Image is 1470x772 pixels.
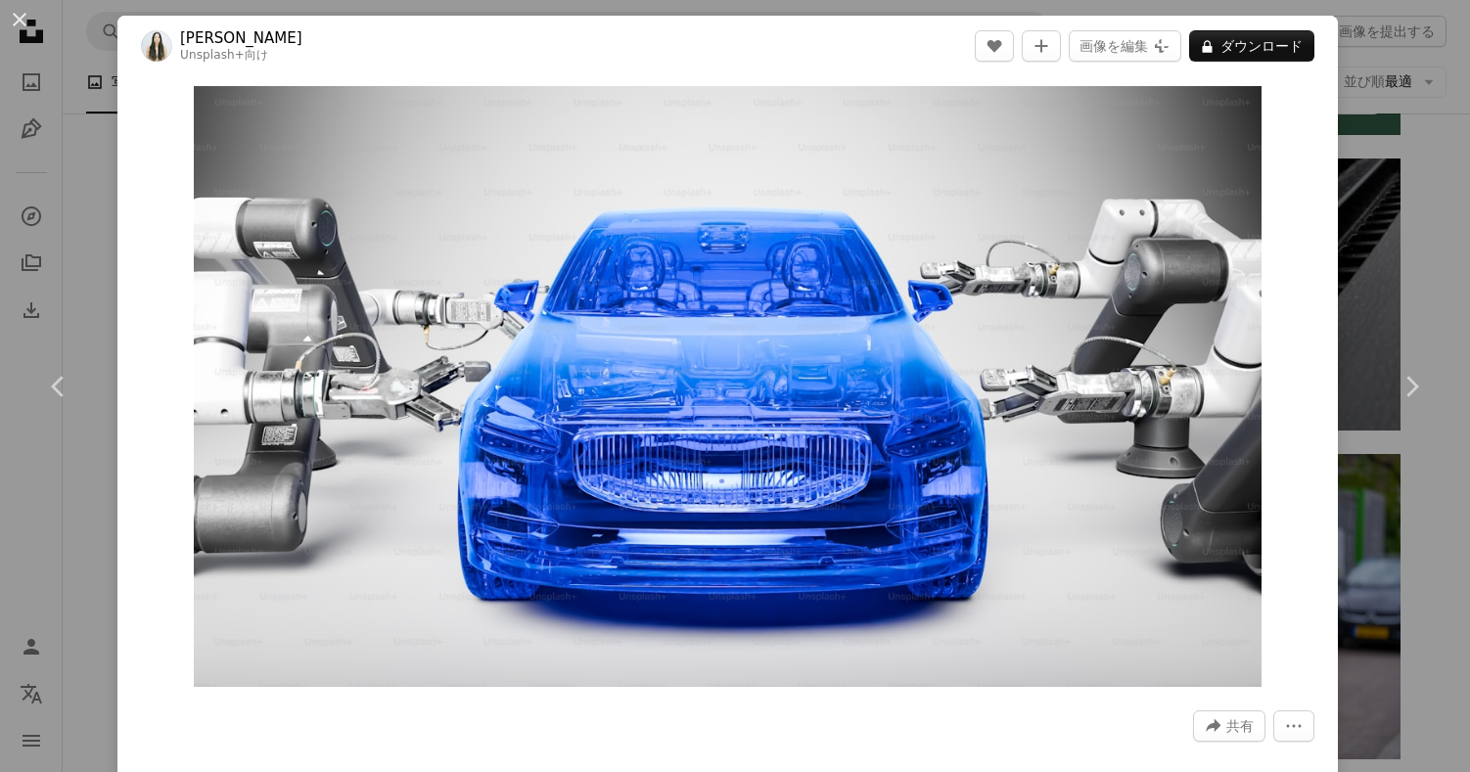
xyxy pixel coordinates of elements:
[1022,30,1061,62] button: コレクションに追加する
[1273,710,1314,742] button: その他のアクション
[194,86,1263,687] button: この画像でズームインする
[1193,710,1265,742] button: このビジュアルを共有する
[1189,30,1314,62] button: ダウンロード
[1226,711,1254,741] span: 共有
[194,86,1263,687] img: いくつもの排気管が取り付けられた青い車
[180,48,302,64] div: 向け
[180,28,302,48] a: [PERSON_NAME]
[141,30,172,62] img: Zyanya Citlalliのプロフィールを見る
[1353,293,1470,480] a: 次へ
[180,48,245,62] a: Unsplash+
[975,30,1014,62] button: いいね！
[1069,30,1181,62] button: 画像を編集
